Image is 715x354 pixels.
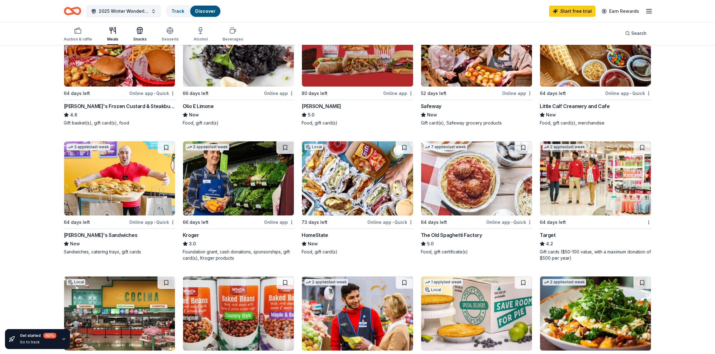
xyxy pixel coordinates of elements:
img: Image for Polly's Pies [421,276,532,351]
a: Start free trial [549,6,595,17]
div: Snacks [133,37,147,42]
button: TrackDiscover [166,5,221,17]
div: 2 applies last week [543,279,586,286]
div: Online app Quick [486,218,532,226]
div: Get started [20,333,56,338]
span: 3.0 [189,240,196,248]
img: Image for Walmart [302,276,413,351]
a: Image for The Old Spaghetti Factory7 applieslast week64 days leftOnline app•QuickThe Old Spaghett... [421,141,532,255]
span: New [189,111,199,119]
a: Image for Olio E Limone1 applylast weekLocal66 days leftOnline appOlio E LimoneNewFood, gift card(s) [183,12,294,126]
div: 64 days left [421,219,447,226]
img: Image for First Watch [540,276,651,351]
div: Local [424,287,442,293]
div: Gift cards ($50-100 value, with a maximum donation of $500 per year) [540,249,651,261]
div: Food, gift card(s) [302,120,413,126]
div: Food, gift card(s) [302,249,413,255]
div: 66 days left [183,90,209,97]
img: Image for Ike's Sandwiches [64,141,175,215]
img: Image for HomeState [302,141,413,215]
a: Image for HomeStateLocal73 days leftOnline app•QuickHomeStateNewFood, gift card(s) [302,141,413,255]
span: • [630,91,632,96]
div: Online app [502,89,532,97]
img: Image for Target [540,141,651,215]
a: Image for Ike's Sandwiches3 applieslast week64 days leftOnline app•Quick[PERSON_NAME]'s Sandwiche... [64,141,175,255]
div: [PERSON_NAME]'s Frozen Custard & Steakburgers [64,102,175,110]
div: Safeway [421,102,441,110]
span: 5.0 [427,240,434,248]
div: Online app [264,89,294,97]
div: 1 apply last week [424,279,463,286]
div: Online app Quick [605,89,651,97]
div: Little Calf Creamery and Cafe [540,102,609,110]
button: Auction & raffle [64,24,92,45]
div: The Old Spaghetti Factory [421,231,482,239]
div: Kroger [183,231,199,239]
img: Image for The Old Spaghetti Factory [421,141,532,215]
div: Gift card(s), Safeway grocery products [421,120,532,126]
img: Image for The Gonzalez Family [64,276,175,351]
span: New [546,111,556,119]
div: 2 applies last week [186,144,229,150]
div: Local [304,144,323,150]
button: Alcohol [194,24,208,45]
div: Local [67,279,85,285]
div: HomeState [302,231,328,239]
div: Online app Quick [129,89,175,97]
div: Beverages [223,37,243,42]
div: Go to track [20,340,56,345]
img: Image for Olio E Limone [183,12,294,87]
img: Image for Freddy's Frozen Custard & Steakburgers [64,12,175,87]
a: Image for Safeway52 days leftOnline appSafewayNewGift card(s), Safeway grocery products [421,12,532,126]
img: Image for Safeway [421,12,532,87]
div: 7 applies last week [424,144,467,150]
span: • [511,220,512,225]
div: 80 days left [302,90,327,97]
a: Image for Kroger2 applieslast week66 days leftOnline appKroger3.0Foundation grant, cash donations... [183,141,294,261]
div: Target [540,231,556,239]
div: 66 days left [183,219,209,226]
div: Foundation grant, cash donations, sponsorships, gift card(s), Kroger products [183,249,294,261]
a: Image for Freddy's Frozen Custard & Steakburgers12 applieslast week64 days leftOnline app•Quick[P... [64,12,175,126]
div: [PERSON_NAME]'s Sandwiches [64,231,138,239]
a: Image for Portillo'sTop rated6 applieslast week80 days leftOnline app[PERSON_NAME]5.0Food, gift c... [302,12,413,126]
button: Beverages [223,24,243,45]
div: Meals [107,37,118,42]
a: Image for Target2 applieslast week64 days leftTarget4.2Gift cards ($50-100 value, with a maximum ... [540,141,651,261]
span: New [427,111,437,119]
div: [PERSON_NAME] [302,102,341,110]
a: Track [172,8,184,14]
button: Meals [107,24,118,45]
img: Image for Little Calf Creamery and Cafe [540,12,651,87]
div: Auction & raffle [64,37,92,42]
span: New [70,240,80,248]
div: Sandwiches, catering trays, gift cards [64,249,175,255]
div: Desserts [162,37,179,42]
div: 3 applies last week [67,144,110,150]
div: Online app [264,218,294,226]
button: 2025 Winter Wonderland Comfort and Joy Fair [86,5,161,17]
div: Olio E Limone [183,102,214,110]
span: • [154,220,155,225]
a: Earn Rewards [598,6,643,17]
div: 64 days left [540,90,566,97]
button: Desserts [162,24,179,45]
div: 2 applies last week [304,279,348,286]
div: Food, gift card(s) [183,120,294,126]
button: Search [620,27,651,40]
div: 2 applies last week [543,144,586,150]
div: 52 days left [421,90,446,97]
span: 4.6 [70,111,77,119]
div: 64 days left [64,219,90,226]
div: Online app [383,89,413,97]
div: Online app Quick [367,218,413,226]
div: Alcohol [194,37,208,42]
span: Search [631,30,647,37]
a: Image for Little Calf Creamery and CafeLocal64 days leftOnline app•QuickLittle Calf Creamery and ... [540,12,651,126]
div: Online app Quick [129,218,175,226]
a: Discover [195,8,215,14]
span: 5.0 [308,111,314,119]
span: New [308,240,318,248]
span: • [154,91,155,96]
div: 64 days left [540,219,566,226]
